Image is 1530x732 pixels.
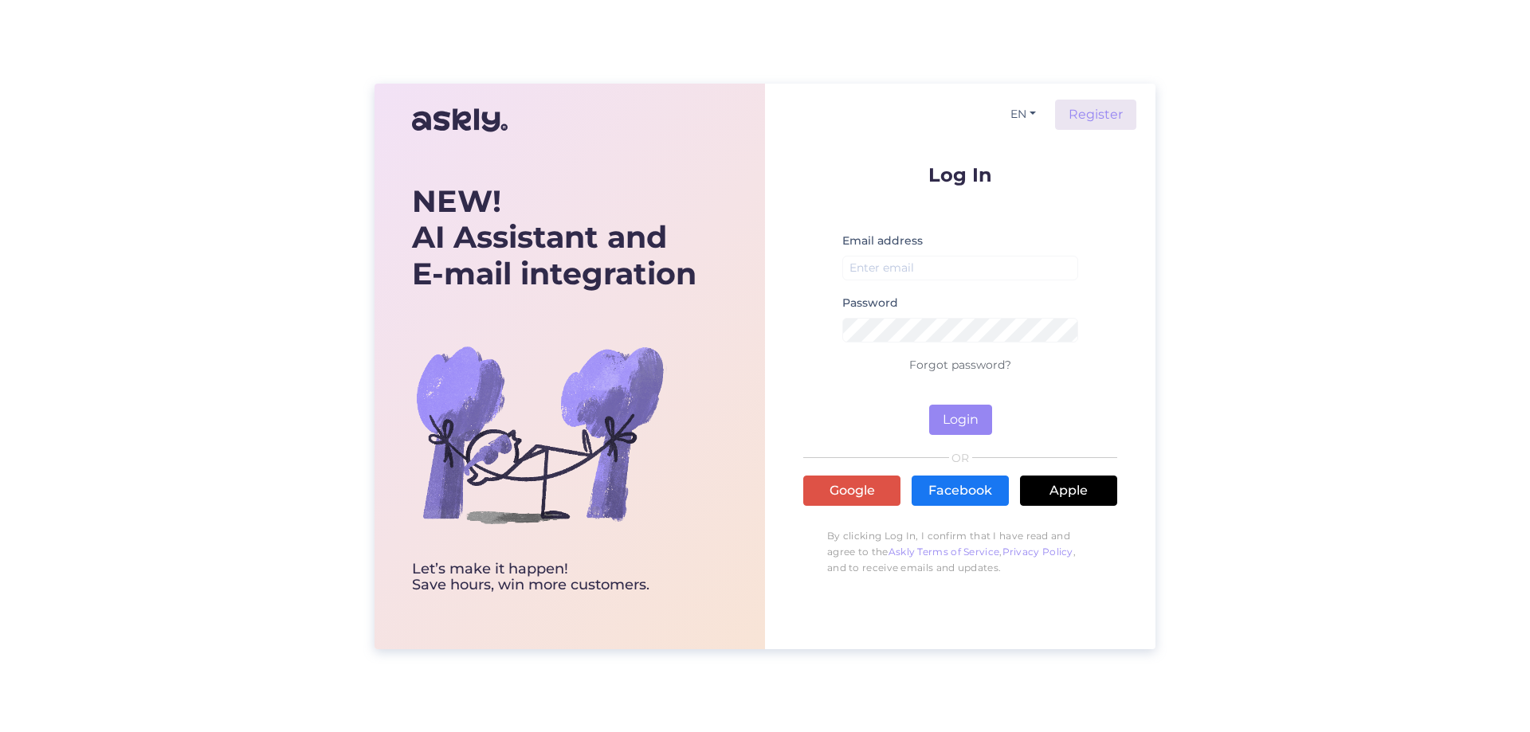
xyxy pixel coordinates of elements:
[1002,546,1073,558] a: Privacy Policy
[412,307,667,562] img: bg-askly
[803,520,1117,584] p: By clicking Log In, I confirm that I have read and agree to the , , and to receive emails and upd...
[412,562,696,593] div: Let’s make it happen! Save hours, win more customers.
[412,182,501,220] b: NEW!
[803,476,900,506] a: Google
[909,358,1011,372] a: Forgot password?
[803,165,1117,185] p: Log In
[412,101,508,139] img: Askly
[1004,103,1042,126] button: EN
[1055,100,1136,130] a: Register
[912,476,1009,506] a: Facebook
[842,295,898,311] label: Password
[1020,476,1117,506] a: Apple
[929,405,992,435] button: Login
[842,233,923,249] label: Email address
[949,452,972,464] span: OR
[842,256,1078,280] input: Enter email
[889,546,1000,558] a: Askly Terms of Service
[412,183,696,292] div: AI Assistant and E-mail integration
